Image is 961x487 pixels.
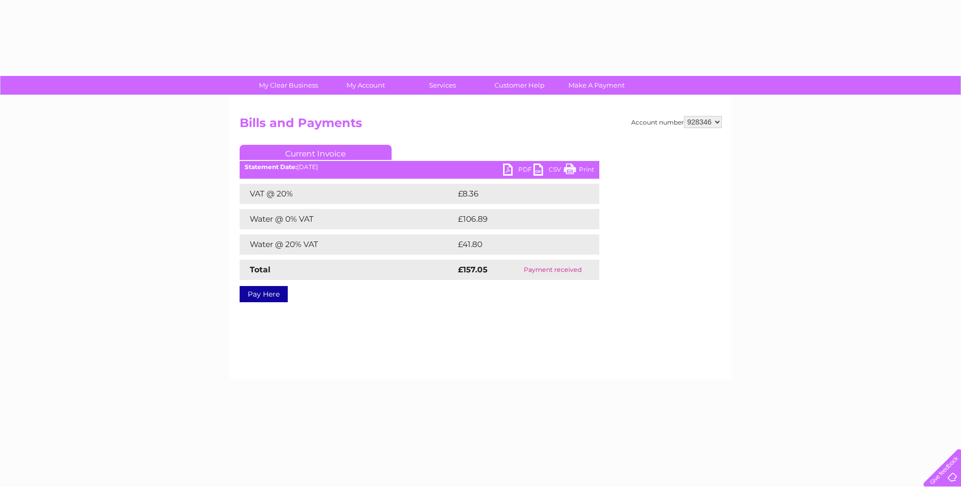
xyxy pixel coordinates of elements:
b: Statement Date: [245,163,297,171]
a: Current Invoice [240,145,392,160]
a: My Account [324,76,407,95]
td: Water @ 20% VAT [240,234,455,255]
td: £41.80 [455,234,578,255]
td: Water @ 0% VAT [240,209,455,229]
div: Account number [631,116,722,128]
strong: Total [250,265,271,274]
a: CSV [533,164,564,178]
td: £106.89 [455,209,581,229]
a: My Clear Business [247,76,330,95]
a: PDF [503,164,533,178]
a: Services [401,76,484,95]
div: [DATE] [240,164,599,171]
a: Make A Payment [555,76,638,95]
a: Pay Here [240,286,288,302]
td: £8.36 [455,184,575,204]
a: Customer Help [478,76,561,95]
td: VAT @ 20% [240,184,455,204]
a: Print [564,164,594,178]
strong: £157.05 [458,265,487,274]
h2: Bills and Payments [240,116,722,135]
td: Payment received [506,260,599,280]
